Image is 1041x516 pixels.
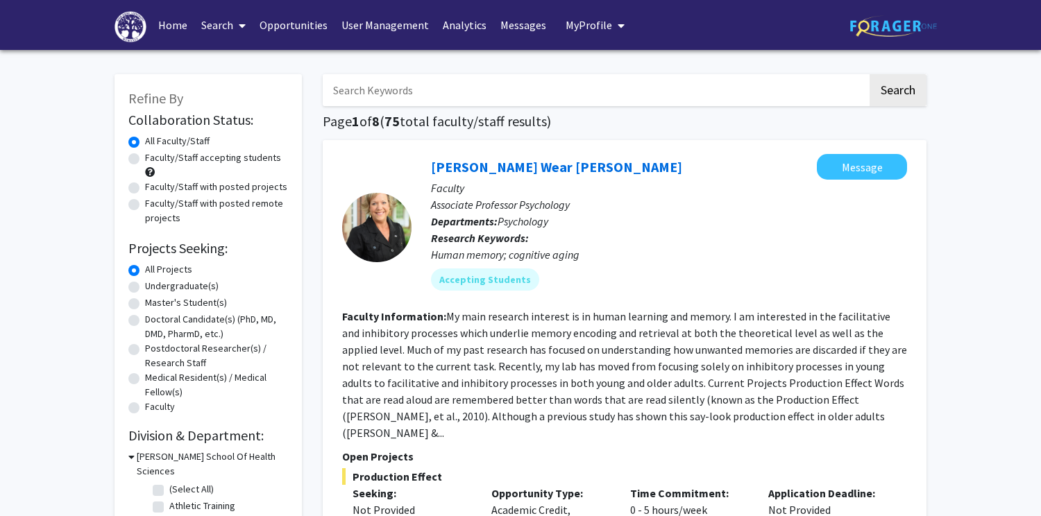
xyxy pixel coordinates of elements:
p: Seeking: [353,485,471,501]
img: ForagerOne Logo [850,15,937,37]
label: Medical Resident(s) / Medical Fellow(s) [145,370,288,399]
iframe: Chat [10,454,59,506]
button: Search [870,74,926,106]
h3: [PERSON_NAME] School Of Health Sciences [137,449,288,479]
label: (Select All) [169,482,214,497]
b: Departments: [431,214,498,228]
b: Faculty Information: [342,309,446,323]
label: Faculty [145,399,175,414]
label: Athletic Training [169,499,235,513]
span: Refine By [128,89,183,107]
span: My Profile [566,18,612,32]
p: Associate Professor Psychology [431,196,907,213]
a: Analytics [436,1,493,49]
label: Faculty/Staff with posted projects [145,180,287,194]
p: Opportunity Type: [491,485,609,501]
label: All Projects [145,262,192,277]
span: 8 [372,112,380,130]
a: Opportunities [253,1,335,49]
label: Undergraduate(s) [145,279,219,293]
div: Human memory; cognitive aging [431,246,907,263]
button: Message Kimberly Wear Jones [817,154,907,180]
label: Postdoctoral Researcher(s) / Research Staff [145,341,288,370]
a: Search [194,1,253,49]
p: Faculty [431,180,907,196]
a: Home [151,1,194,49]
p: Time Commitment: [630,485,748,501]
h2: Projects Seeking: [128,240,288,257]
a: Messages [493,1,553,49]
span: Psychology [498,214,548,228]
input: Search Keywords [323,74,867,106]
mat-chip: Accepting Students [431,268,539,291]
b: Research Keywords: [431,231,529,245]
a: User Management [335,1,436,49]
span: Production Effect [342,468,907,485]
a: [PERSON_NAME] Wear [PERSON_NAME] [431,158,682,175]
h2: Division & Department: [128,427,288,444]
h2: Collaboration Status: [128,112,288,128]
span: 1 [352,112,359,130]
p: Application Deadline: [768,485,886,501]
p: Open Projects [342,448,907,465]
label: Faculty/Staff with posted remote projects [145,196,288,225]
label: All Faculty/Staff [145,134,210,148]
label: Doctoral Candidate(s) (PhD, MD, DMD, PharmD, etc.) [145,312,288,341]
img: High Point University Logo [115,11,146,42]
span: 75 [384,112,400,130]
label: Master's Student(s) [145,295,227,310]
fg-read-more: My main research interest is in human learning and memory. I am interested in the facilitative an... [342,309,907,440]
label: Faculty/Staff accepting students [145,150,281,165]
h1: Page of ( total faculty/staff results) [323,113,926,130]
